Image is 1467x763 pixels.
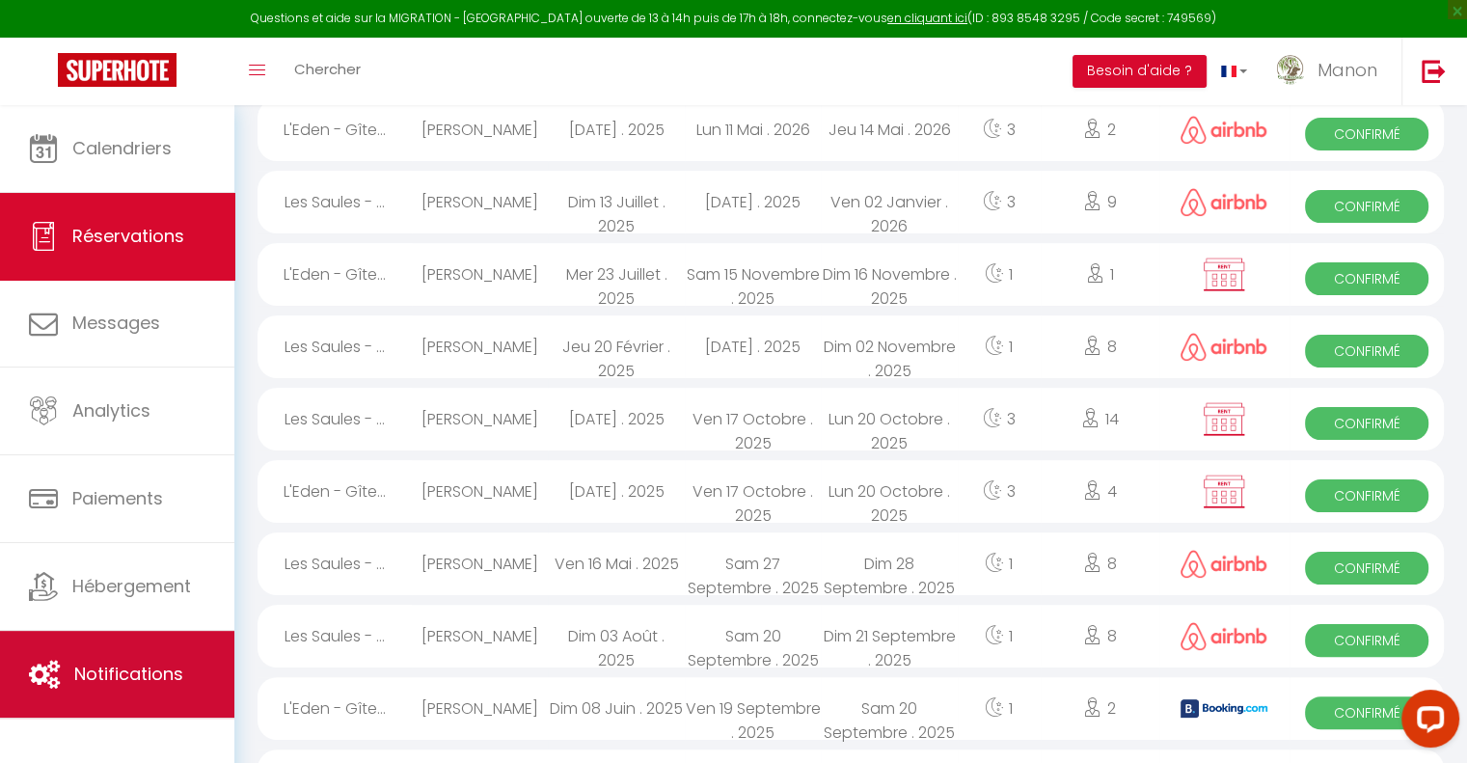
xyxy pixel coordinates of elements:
[1318,58,1377,82] span: Manon
[1262,38,1401,105] a: ... Manon
[72,136,172,160] span: Calendriers
[72,311,160,335] span: Messages
[1422,59,1446,83] img: logout
[72,398,150,422] span: Analytics
[72,574,191,598] span: Hébergement
[887,10,967,26] a: en cliquant ici
[1276,55,1305,86] img: ...
[72,486,163,510] span: Paiements
[280,38,375,105] a: Chercher
[74,662,183,686] span: Notifications
[1073,55,1207,88] button: Besoin d'aide ?
[294,59,361,79] span: Chercher
[58,53,177,87] img: Super Booking
[1386,682,1467,763] iframe: LiveChat chat widget
[72,224,184,248] span: Réservations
